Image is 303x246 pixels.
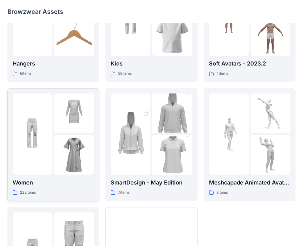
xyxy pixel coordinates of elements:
[216,189,228,196] p: 8 items
[7,88,99,201] a: folder 1folder 2folder 3Women222items
[111,59,192,68] p: Kids
[118,189,129,196] p: 7 items
[152,125,192,185] img: folder 3
[105,88,197,201] a: folder 1folder 2folder 3SmartDesign - May Edition7items
[111,104,150,164] img: folder 1
[209,178,290,187] p: Meshcapade Animated Avatars
[216,70,228,77] p: 4 items
[251,16,290,56] img: folder 3
[251,93,290,133] img: folder 2
[209,114,249,154] img: folder 1
[209,59,290,68] p: Soft Avatars - 2023.2
[251,135,290,175] img: folder 3
[118,70,132,77] p: 58 items
[13,114,52,154] img: folder 1
[7,7,63,16] p: Browzwear Assets
[54,93,94,133] img: folder 2
[54,135,94,175] img: folder 3
[54,16,94,56] img: folder 3
[152,84,192,143] img: folder 2
[20,189,36,196] p: 222 items
[204,88,296,201] a: folder 1folder 2folder 3Meshcapade Animated Avatars8items
[13,178,94,187] p: Women
[152,16,192,56] img: folder 3
[13,59,94,68] p: Hangers
[20,70,31,77] p: 6 items
[111,178,192,187] p: SmartDesign - May Edition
